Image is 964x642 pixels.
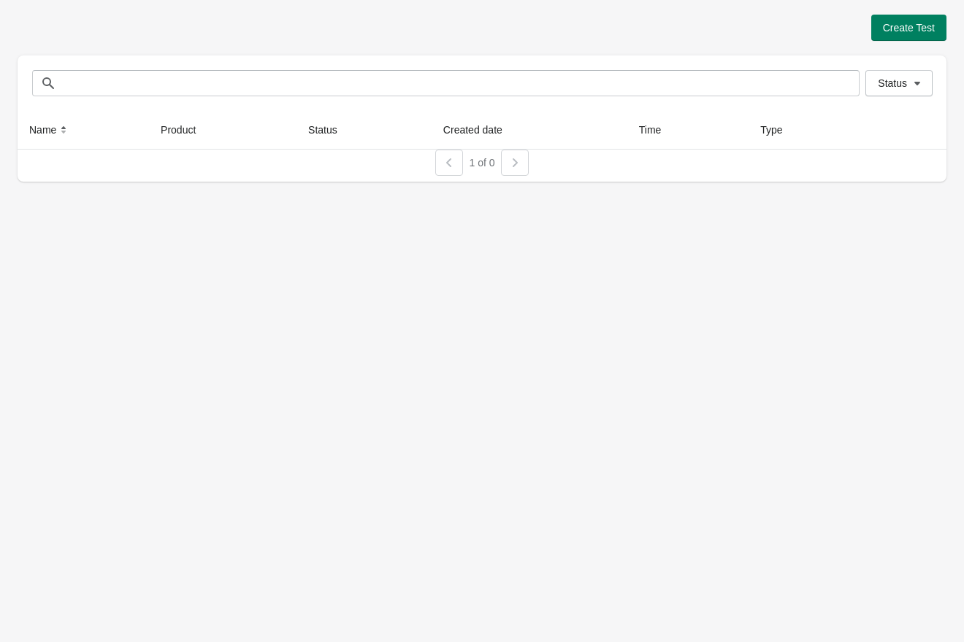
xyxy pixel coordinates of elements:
span: 1 of 0 [469,157,494,169]
span: Create Test [883,22,935,34]
button: Name [23,117,77,143]
button: Type [754,117,803,143]
button: Create Test [871,15,946,41]
button: Time [633,117,682,143]
button: Status [865,70,933,96]
button: Created date [437,117,523,143]
button: Status [302,117,358,143]
button: Product [155,117,216,143]
span: Status [878,77,907,89]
